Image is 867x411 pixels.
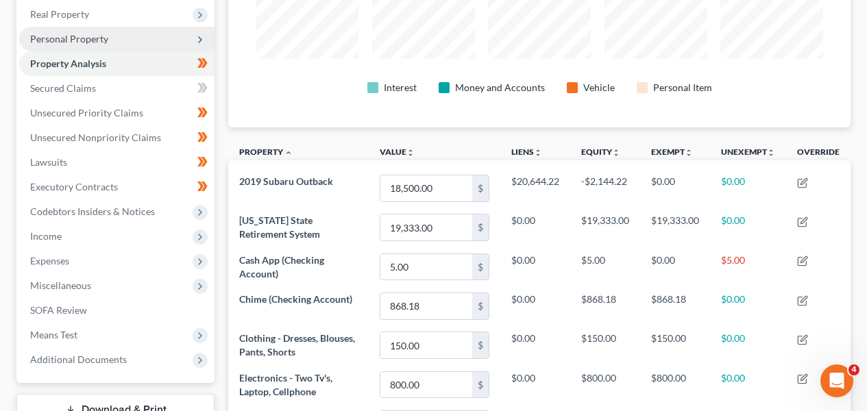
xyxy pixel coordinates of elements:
[534,149,542,157] i: unfold_more
[511,147,542,157] a: Liensunfold_more
[570,247,640,286] td: $5.00
[380,214,472,240] input: 0.00
[239,332,355,358] span: Clothing - Dresses, Blouses, Pants, Shorts
[284,149,293,157] i: expand_less
[30,230,62,242] span: Income
[640,208,710,247] td: $19,333.00
[472,214,489,240] div: $
[19,150,215,175] a: Lawsuits
[19,51,215,76] a: Property Analysis
[640,365,710,404] td: $800.00
[581,147,620,157] a: Equityunfold_more
[820,364,853,397] iframe: Intercom live chat
[406,149,415,157] i: unfold_more
[30,107,143,119] span: Unsecured Priority Claims
[612,149,620,157] i: unfold_more
[30,82,96,94] span: Secured Claims
[30,255,69,266] span: Expenses
[239,147,293,157] a: Property expand_less
[500,208,570,247] td: $0.00
[710,208,786,247] td: $0.00
[500,286,570,325] td: $0.00
[653,81,712,95] div: Personal Item
[472,332,489,358] div: $
[710,326,786,365] td: $0.00
[472,175,489,201] div: $
[710,169,786,208] td: $0.00
[239,293,352,305] span: Chime (Checking Account)
[380,293,472,319] input: 0.00
[30,132,161,143] span: Unsecured Nonpriority Claims
[239,214,320,240] span: [US_STATE] State Retirement System
[384,81,417,95] div: Interest
[380,254,472,280] input: 0.00
[721,147,775,157] a: Unexemptunfold_more
[30,206,155,217] span: Codebtors Insiders & Notices
[640,169,710,208] td: $0.00
[380,147,415,157] a: Valueunfold_more
[640,326,710,365] td: $150.00
[30,58,106,69] span: Property Analysis
[848,364,859,375] span: 4
[685,149,693,157] i: unfold_more
[472,293,489,319] div: $
[239,254,324,279] span: Cash App (Checking Account)
[570,326,640,365] td: $150.00
[640,286,710,325] td: $868.18
[500,169,570,208] td: $20,644.22
[30,329,77,340] span: Means Test
[19,101,215,125] a: Unsecured Priority Claims
[19,76,215,101] a: Secured Claims
[455,81,545,95] div: Money and Accounts
[30,353,127,365] span: Additional Documents
[651,147,693,157] a: Exemptunfold_more
[710,286,786,325] td: $0.00
[380,332,472,358] input: 0.00
[640,247,710,286] td: $0.00
[570,208,640,247] td: $19,333.00
[30,156,67,168] span: Lawsuits
[500,365,570,404] td: $0.00
[30,33,108,45] span: Personal Property
[380,372,472,398] input: 0.00
[583,81,615,95] div: Vehicle
[472,372,489,398] div: $
[500,247,570,286] td: $0.00
[786,138,851,169] th: Override
[30,279,91,291] span: Miscellaneous
[19,175,215,199] a: Executory Contracts
[30,181,118,192] span: Executory Contracts
[570,286,640,325] td: $868.18
[30,304,87,316] span: SOFA Review
[239,372,332,397] span: Electronics - Two Tv's, Laptop, Cellphone
[710,247,786,286] td: $5.00
[570,169,640,208] td: -$2,144.22
[19,298,215,323] a: SOFA Review
[570,365,640,404] td: $800.00
[380,175,472,201] input: 0.00
[30,8,89,20] span: Real Property
[767,149,775,157] i: unfold_more
[19,125,215,150] a: Unsecured Nonpriority Claims
[710,365,786,404] td: $0.00
[500,326,570,365] td: $0.00
[472,254,489,280] div: $
[239,175,333,187] span: 2019 Subaru Outback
